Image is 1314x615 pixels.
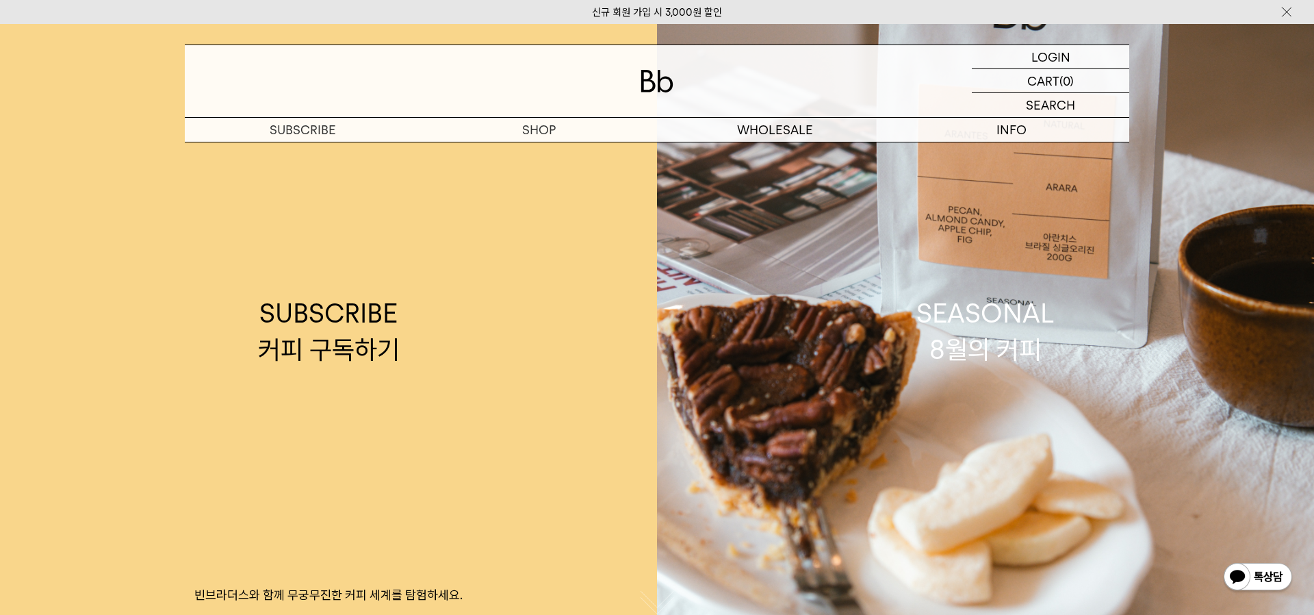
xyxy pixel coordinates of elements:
a: SHOP [421,118,657,142]
p: SEARCH [1026,93,1075,117]
div: SUBSCRIBE 커피 구독하기 [258,295,400,368]
a: CART (0) [972,69,1129,93]
img: 카카오톡 채널 1:1 채팅 버튼 [1222,562,1293,594]
p: WHOLESALE [657,118,893,142]
a: SUBSCRIBE [185,118,421,142]
p: LOGIN [1031,45,1070,68]
p: (0) [1059,69,1074,92]
a: LOGIN [972,45,1129,69]
img: 로고 [641,70,673,92]
p: CART [1027,69,1059,92]
div: SEASONAL 8월의 커피 [916,295,1055,368]
p: INFO [893,118,1129,142]
a: 신규 회원 가입 시 3,000원 할인 [592,6,722,18]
